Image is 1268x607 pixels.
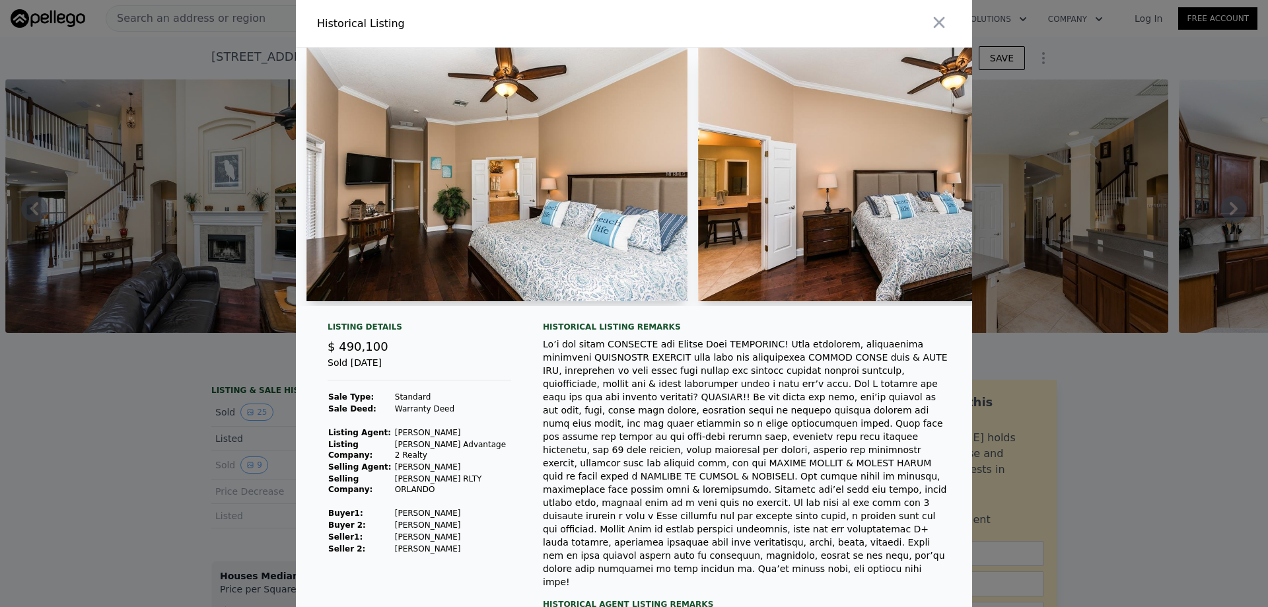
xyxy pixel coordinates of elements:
[394,507,511,519] td: [PERSON_NAME]
[328,404,376,413] strong: Sale Deed:
[328,520,366,530] strong: Buyer 2:
[328,428,391,437] strong: Listing Agent:
[394,531,511,543] td: [PERSON_NAME]
[394,461,511,473] td: [PERSON_NAME]
[328,532,363,542] strong: Seller 1 :
[328,440,372,460] strong: Listing Company:
[394,543,511,555] td: [PERSON_NAME]
[394,403,511,415] td: Warranty Deed
[394,473,511,495] td: [PERSON_NAME] RLTY ORLANDO
[328,474,372,494] strong: Selling Company:
[394,391,511,403] td: Standard
[328,339,388,353] span: $ 490,100
[698,48,1079,301] img: Property Img
[394,519,511,531] td: [PERSON_NAME]
[328,462,392,472] strong: Selling Agent:
[394,427,511,439] td: [PERSON_NAME]
[328,392,374,402] strong: Sale Type:
[328,322,511,338] div: Listing Details
[543,338,951,589] div: Lo’i dol sitam CONSECTE adi Elitse Doei TEMPORINC! Utla etdolorem, aliquaenima minimveni QUISNOST...
[328,544,365,553] strong: Seller 2:
[317,16,629,32] div: Historical Listing
[306,48,687,301] img: Property Img
[394,439,511,461] td: [PERSON_NAME] Advantage 2 Realty
[543,322,951,332] div: Historical Listing remarks
[328,509,363,518] strong: Buyer 1 :
[328,356,511,380] div: Sold [DATE]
